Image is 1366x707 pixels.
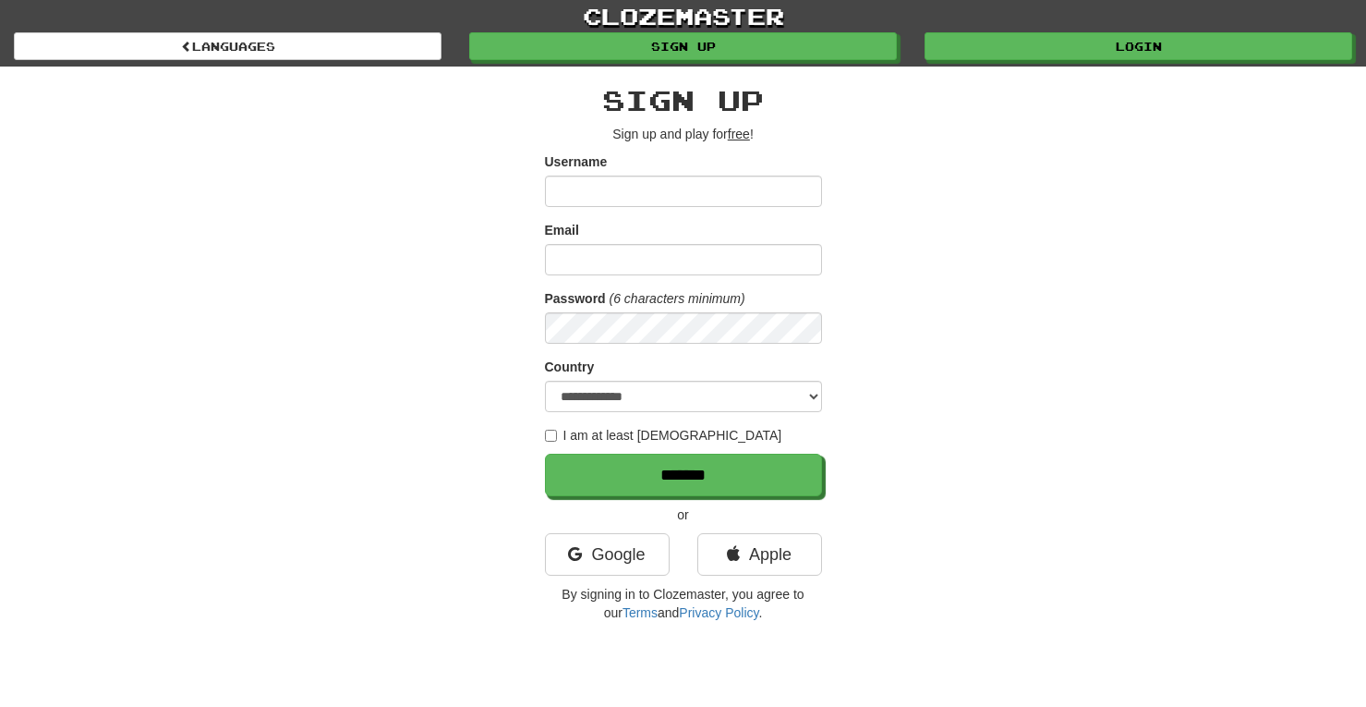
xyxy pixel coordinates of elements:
[610,291,745,306] em: (6 characters minimum)
[925,32,1352,60] a: Login
[545,430,557,442] input: I am at least [DEMOGRAPHIC_DATA]
[623,605,658,620] a: Terms
[545,85,822,116] h2: Sign up
[545,152,608,171] label: Username
[14,32,441,60] a: Languages
[728,127,750,141] u: free
[545,221,579,239] label: Email
[545,585,822,622] p: By signing in to Clozemaster, you agree to our and .
[545,533,670,576] a: Google
[469,32,897,60] a: Sign up
[545,289,606,308] label: Password
[679,605,758,620] a: Privacy Policy
[697,533,822,576] a: Apple
[545,125,822,143] p: Sign up and play for !
[545,506,822,524] p: or
[545,358,595,376] label: Country
[545,426,782,445] label: I am at least [DEMOGRAPHIC_DATA]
